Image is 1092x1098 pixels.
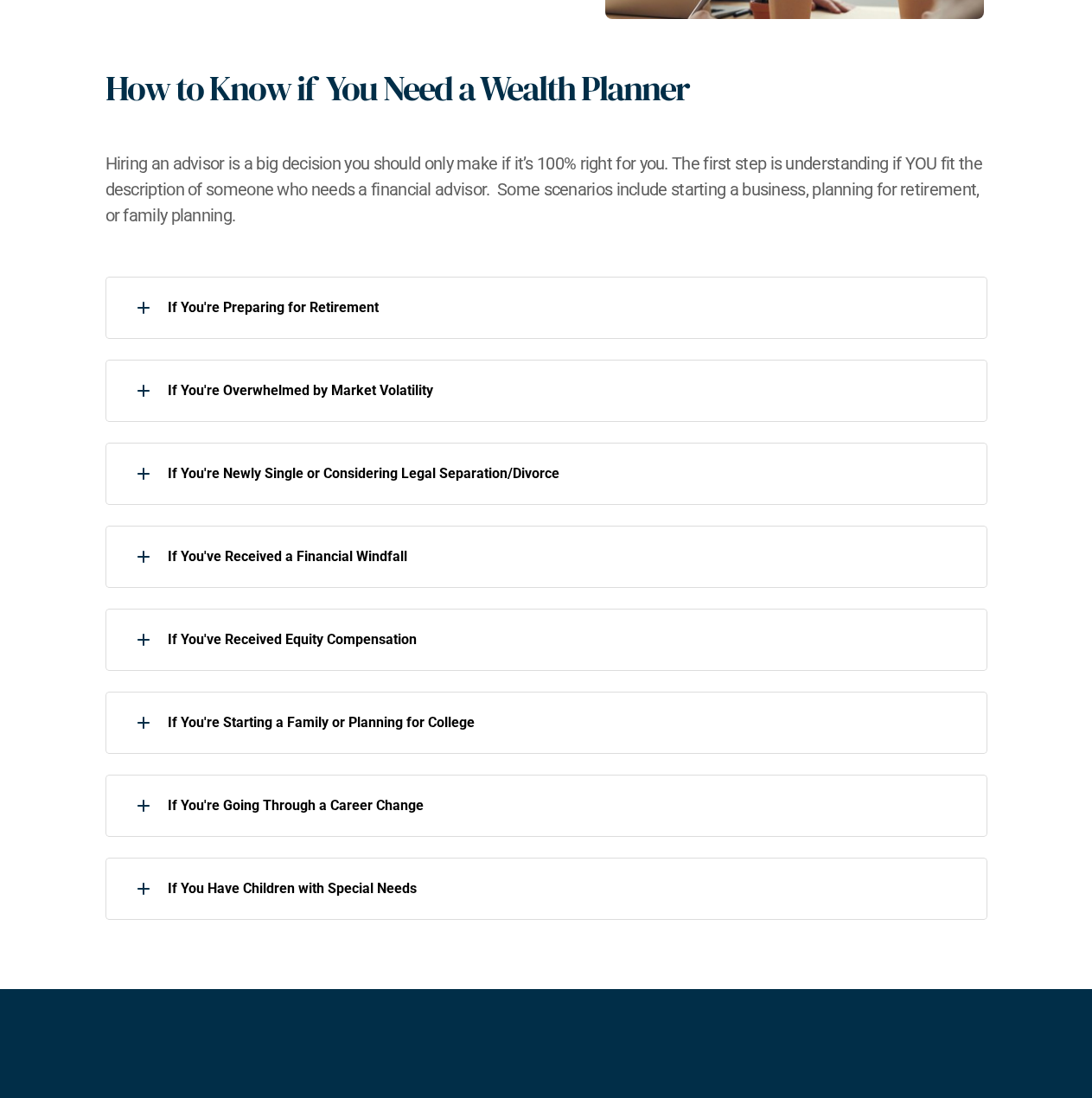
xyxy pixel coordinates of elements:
[168,880,965,897] p: If You Have Children with Special Needs
[168,299,965,316] p: If You're Preparing for Retirement
[168,714,965,731] p: If You're Starting a Family or Planning for College
[168,548,965,565] p: If You've Received a Financial Windfall
[105,67,689,109] h1: How to Know if You Need a Wealth Planner
[168,797,965,814] p: If You're Going Through a Career Change
[168,465,965,482] p: If You're Newly Single or Considering Legal Separation/Divorce
[105,150,987,228] h2: Hiring an advisor is a big decision you should only make if it’s 100% right for you. The first st...
[168,382,965,399] p: If You're Overwhelmed by Market Volatility
[168,631,965,648] p: If You've Received Equity Compensation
